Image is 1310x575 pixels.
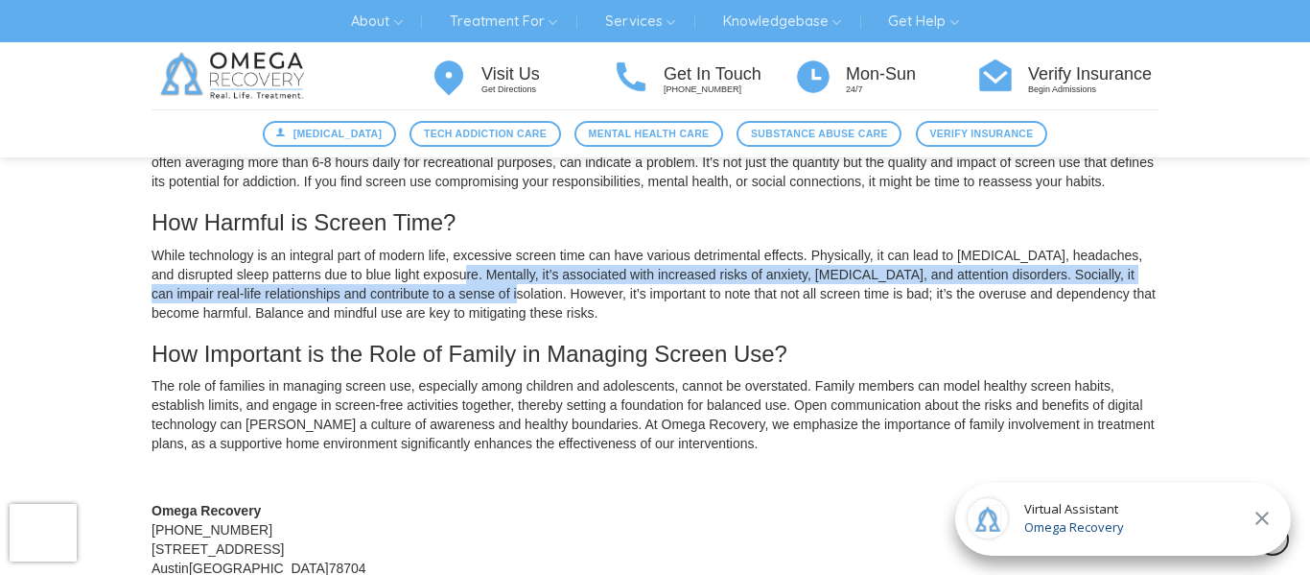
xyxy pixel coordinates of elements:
[10,504,77,562] iframe: reCAPTCHA
[664,65,794,84] h4: Get In Touch
[152,246,1158,323] p: While technology is an integral part of modern life, excessive screen time can have various detri...
[152,42,319,109] img: Omega Recovery
[481,65,612,84] h4: Visit Us
[737,121,901,147] a: Substance Abuse Care
[409,121,560,147] a: Tech Addiction Care
[846,84,976,96] p: 24/7
[612,56,794,97] a: Get In Touch [PHONE_NUMBER]
[664,84,794,96] p: [PHONE_NUMBER]
[1028,65,1158,84] h4: Verify Insurance
[751,126,888,142] span: Substance Abuse Care
[591,6,690,36] a: Services
[152,133,1158,191] p: Screen time becomes problematic when it interferes with daily life, relationships, work, and scho...
[152,210,1158,235] h3: How Harmful is Screen Time?
[152,376,1158,453] p: The role of families in managing screen use, especially among children and adolescents, cannot be...
[293,126,383,142] span: [MEDICAL_DATA]
[152,520,430,539] div: [PHONE_NUMBER]
[1028,84,1158,96] p: Begin Admissions
[976,56,1158,97] a: Verify Insurance Begin Admissions
[152,342,1158,367] h3: How Important is the Role of Family in Managing Screen Use?
[846,65,976,84] h4: Mon-Sun
[874,6,972,36] a: Get Help
[709,6,855,36] a: Knowledgebase
[152,503,261,518] strong: Omega Recovery
[929,126,1033,142] span: Verify Insurance
[430,56,612,97] a: Visit Us Get Directions
[263,121,396,147] a: [MEDICAL_DATA]
[574,121,723,147] a: Mental Health Care
[916,121,1047,147] a: Verify Insurance
[424,126,547,142] span: Tech Addiction Care
[152,539,430,559] div: [STREET_ADDRESS]
[589,126,710,142] span: Mental Health Care
[481,84,612,96] p: Get Directions
[435,6,572,36] a: Treatment For
[337,6,416,36] a: About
